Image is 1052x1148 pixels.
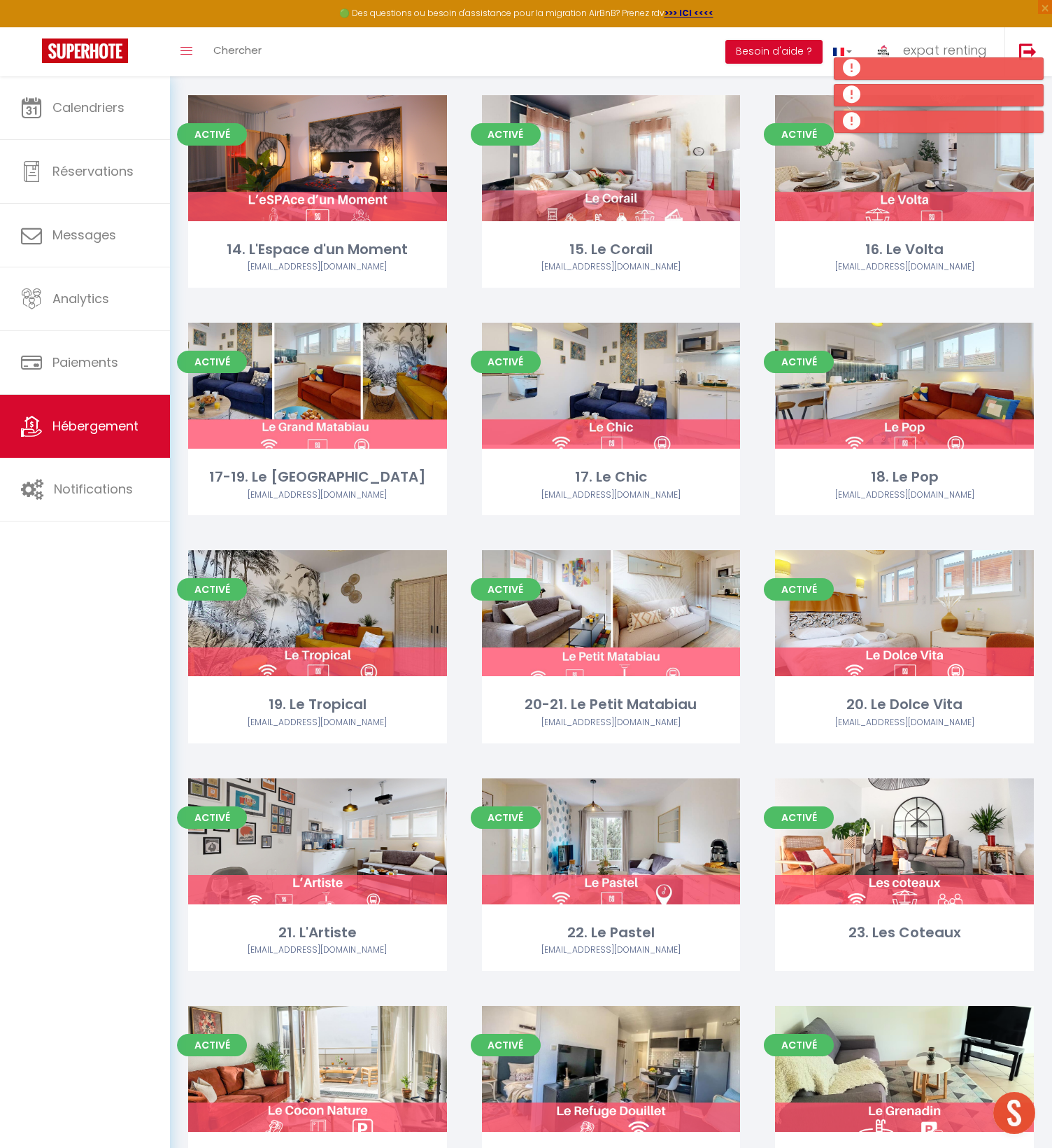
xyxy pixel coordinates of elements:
[471,123,541,146] span: Activé
[775,694,1034,715] div: 20. Le Dolce Vita
[482,922,741,944] div: 22. Le Pastel
[482,260,741,274] div: Airbnb
[52,226,116,244] span: Messages
[764,123,834,146] span: Activé
[775,922,1034,944] div: 23. Les Coteaux
[482,489,741,502] div: Airbnb
[52,290,109,307] span: Analytics
[177,806,247,829] span: Activé
[177,1034,247,1056] span: Activé
[177,351,247,373] span: Activé
[188,239,447,260] div: 14. L'Espace d'un Moment
[775,489,1034,502] div: Airbnb
[725,40,823,64] button: Besoin d'aide ?
[188,489,447,502] div: Airbnb
[482,239,741,260] div: 15. Le Corail
[482,694,741,715] div: 20-21. Le Petit Matabiau
[42,38,128,63] img: Super Booking
[775,716,1034,729] div: Airbnb
[471,351,541,373] span: Activé
[177,578,247,601] span: Activé
[764,578,834,601] span: Activé
[482,944,741,957] div: Airbnb
[471,806,541,829] span: Activé
[52,353,118,371] span: Paiements
[862,27,1004,76] a: ... expat renting
[52,162,134,180] span: Réservations
[188,466,447,488] div: 17-19. Le [GEOGRAPHIC_DATA]
[213,43,262,57] span: Chercher
[188,260,447,274] div: Airbnb
[54,480,133,498] span: Notifications
[177,123,247,146] span: Activé
[775,239,1034,260] div: 16. Le Volta
[764,806,834,829] span: Activé
[993,1092,1035,1134] div: Ouvrir le chat
[203,27,272,76] a: Chercher
[52,417,138,435] span: Hébergement
[482,716,741,729] div: Airbnb
[903,41,987,59] span: expat renting
[471,1034,541,1056] span: Activé
[188,716,447,729] div: Airbnb
[188,944,447,957] div: Airbnb
[664,7,713,19] a: >>> ICI <<<<
[188,694,447,715] div: 19. Le Tropical
[764,351,834,373] span: Activé
[52,99,125,116] span: Calendriers
[775,260,1034,274] div: Airbnb
[873,40,894,62] img: ...
[188,922,447,944] div: 21. L'Artiste
[764,1034,834,1056] span: Activé
[482,466,741,488] div: 17. Le Chic
[1019,43,1037,60] img: logout
[775,466,1034,488] div: 18. Le Pop
[471,578,541,601] span: Activé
